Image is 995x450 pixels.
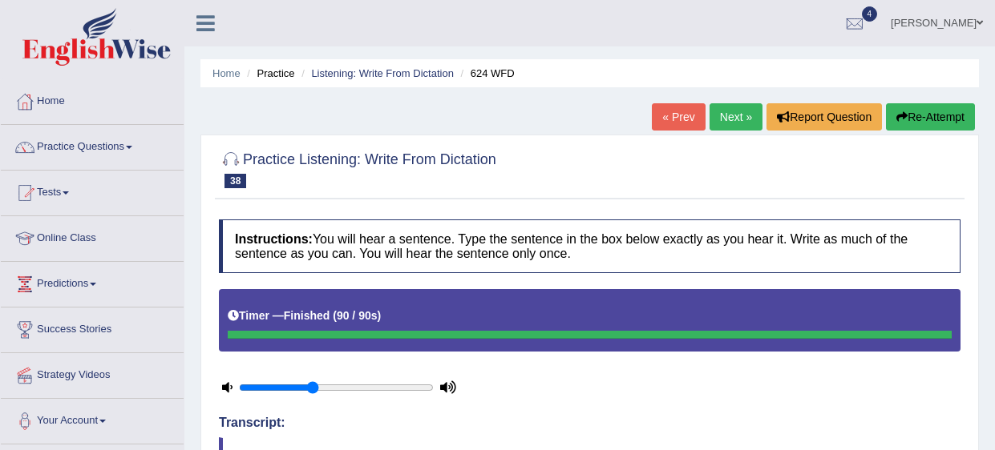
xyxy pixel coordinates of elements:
span: 38 [224,174,246,188]
li: Practice [243,66,294,81]
a: Tests [1,171,184,211]
a: Success Stories [1,307,184,348]
li: 624 WFD [457,66,515,81]
a: Online Class [1,216,184,256]
h2: Practice Listening: Write From Dictation [219,148,496,188]
b: ( [333,309,337,322]
b: 90 / 90s [337,309,378,322]
button: Report Question [766,103,882,131]
button: Re-Attempt [886,103,975,131]
a: Practice Questions [1,125,184,165]
h4: You will hear a sentence. Type the sentence in the box below exactly as you hear it. Write as muc... [219,219,961,273]
h4: Transcript: [219,416,961,430]
a: Strategy Videos [1,353,184,393]
b: Finished [284,309,330,322]
span: 4 [862,6,878,22]
a: Your Account [1,399,184,439]
a: « Prev [652,103,705,131]
a: Predictions [1,262,184,302]
a: Home [212,67,241,79]
a: Listening: Write From Dictation [311,67,454,79]
h5: Timer — [228,310,381,322]
b: Instructions: [235,232,313,246]
a: Next » [710,103,762,131]
b: ) [378,309,382,322]
a: Home [1,79,184,119]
